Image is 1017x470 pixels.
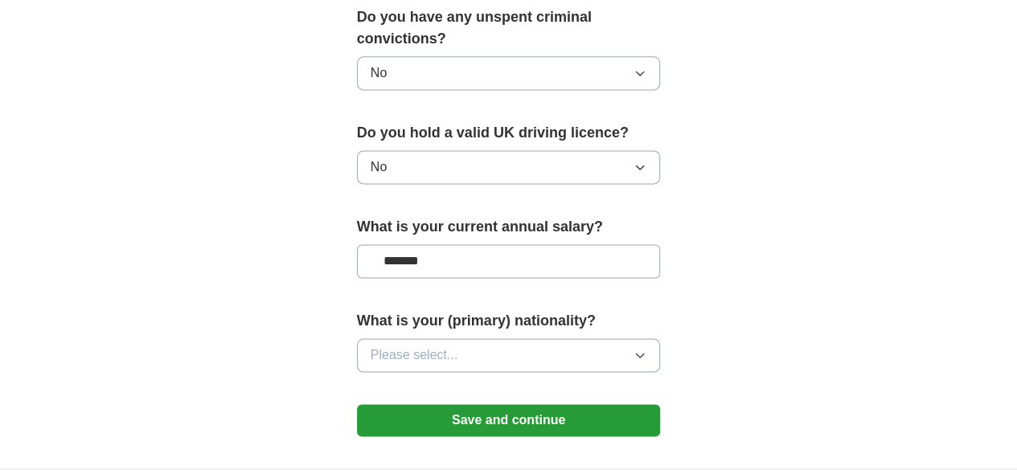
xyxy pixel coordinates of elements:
label: What is your current annual salary? [357,216,661,238]
span: No [371,63,387,83]
button: Please select... [357,338,661,372]
button: No [357,56,661,90]
button: No [357,150,661,184]
span: No [371,157,387,177]
label: Do you have any unspent criminal convictions? [357,6,661,50]
button: Save and continue [357,404,661,436]
label: What is your (primary) nationality? [357,310,661,332]
label: Do you hold a valid UK driving licence? [357,122,661,144]
span: Please select... [371,345,458,365]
